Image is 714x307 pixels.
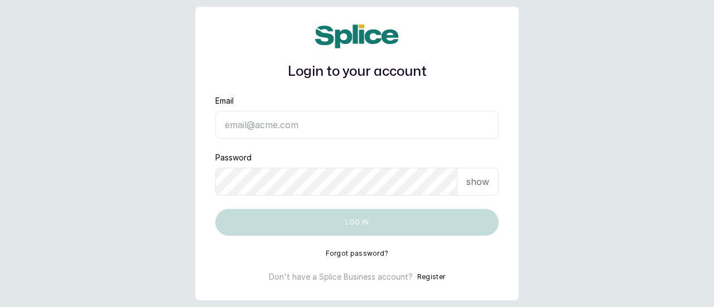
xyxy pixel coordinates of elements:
button: Register [417,271,445,282]
input: email@acme.com [215,111,499,139]
p: show [466,175,489,188]
h1: Login to your account [215,62,499,82]
label: Password [215,152,252,163]
label: Email [215,95,234,106]
button: Log in [215,209,499,236]
p: Don't have a Splice Business account? [269,271,413,282]
button: Forgot password? [326,249,389,258]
